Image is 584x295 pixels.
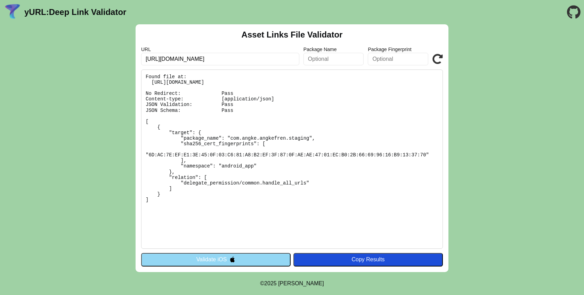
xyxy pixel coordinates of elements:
h2: Asset Links File Validator [242,30,343,40]
a: yURL:Deep Link Validator [24,7,126,17]
label: URL [141,47,299,52]
input: Optional [303,53,364,65]
input: Required [141,53,299,65]
pre: Found file at: [URL][DOMAIN_NAME] No Redirect: Pass Content-type: [application/json] JSON Validat... [141,69,443,249]
button: Copy Results [293,253,443,266]
button: Validate iOS [141,253,291,266]
span: 2025 [264,280,277,286]
label: Package Name [303,47,364,52]
img: yURL Logo [3,3,22,21]
a: Michael Ibragimchayev's Personal Site [278,280,324,286]
img: appleIcon.svg [229,256,235,262]
div: Copy Results [297,256,439,263]
label: Package Fingerprint [368,47,428,52]
footer: © [260,272,324,295]
input: Optional [368,53,428,65]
